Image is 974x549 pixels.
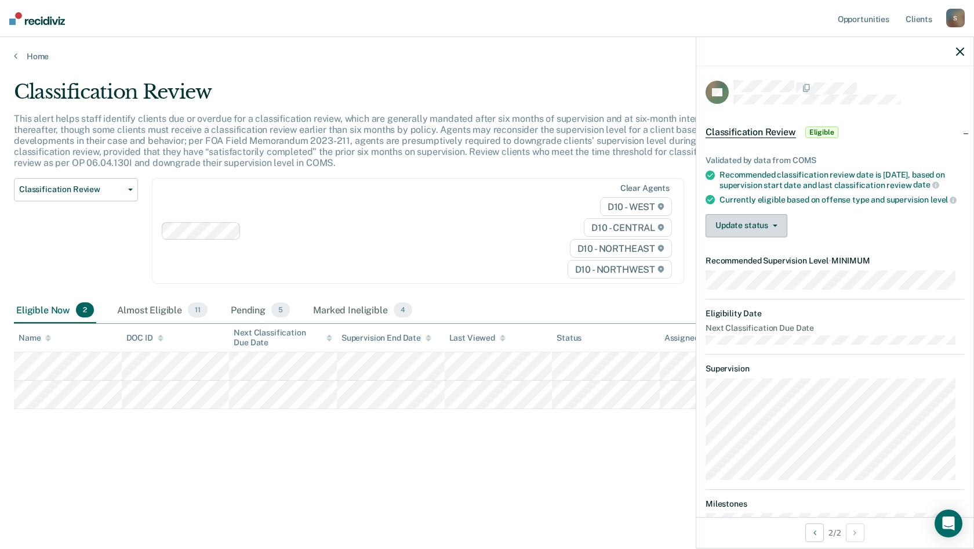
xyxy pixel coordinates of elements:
dt: Milestones [706,499,964,509]
a: Home [14,51,960,62]
div: Classification ReviewEligible [696,114,973,151]
div: Clear agents [620,183,670,193]
span: 5 [271,302,290,317]
div: DOC ID [126,333,163,343]
div: Supervision End Date [341,333,431,343]
div: Open Intercom Messenger [935,510,962,537]
span: 2 [76,302,94,317]
span: • [828,256,831,265]
span: 4 [394,302,412,317]
button: Update status [706,214,787,237]
div: Next Classification Due Date [234,328,332,348]
dt: Next Classification Due Date [706,323,964,333]
span: D10 - NORTHWEST [568,260,672,279]
span: D10 - CENTRAL [584,218,672,237]
img: Recidiviz [9,12,65,25]
div: Pending [228,298,292,323]
span: date [913,180,939,189]
button: Previous Opportunity [805,523,824,542]
div: Assigned to [664,333,719,343]
div: S [946,9,965,27]
div: Currently eligible based on offense type and supervision [719,194,964,205]
span: Eligible [805,127,838,138]
span: level [931,195,957,204]
dt: Eligibility Date [706,309,964,319]
span: D10 - NORTHEAST [570,239,672,258]
div: Last Viewed [449,333,506,343]
div: Status [557,333,582,343]
dt: Recommended Supervision Level MINIMUM [706,256,964,266]
span: 11 [188,302,208,317]
div: Validated by data from COMS [706,156,964,165]
div: Recommended classification review date is [DATE], based on supervision start date and last classi... [719,170,964,190]
span: D10 - WEST [600,197,672,216]
span: Classification Review [19,185,123,194]
button: Next Opportunity [846,523,864,542]
div: Classification Review [14,80,744,113]
div: Marked Ineligible [311,298,415,323]
dt: Supervision [706,364,964,374]
div: Name [19,333,51,343]
div: 2 / 2 [696,517,973,548]
p: This alert helps staff identify clients due or overdue for a classification review, which are gen... [14,113,725,169]
div: Eligible Now [14,298,96,323]
span: Classification Review [706,127,796,138]
div: Almost Eligible [115,298,210,323]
